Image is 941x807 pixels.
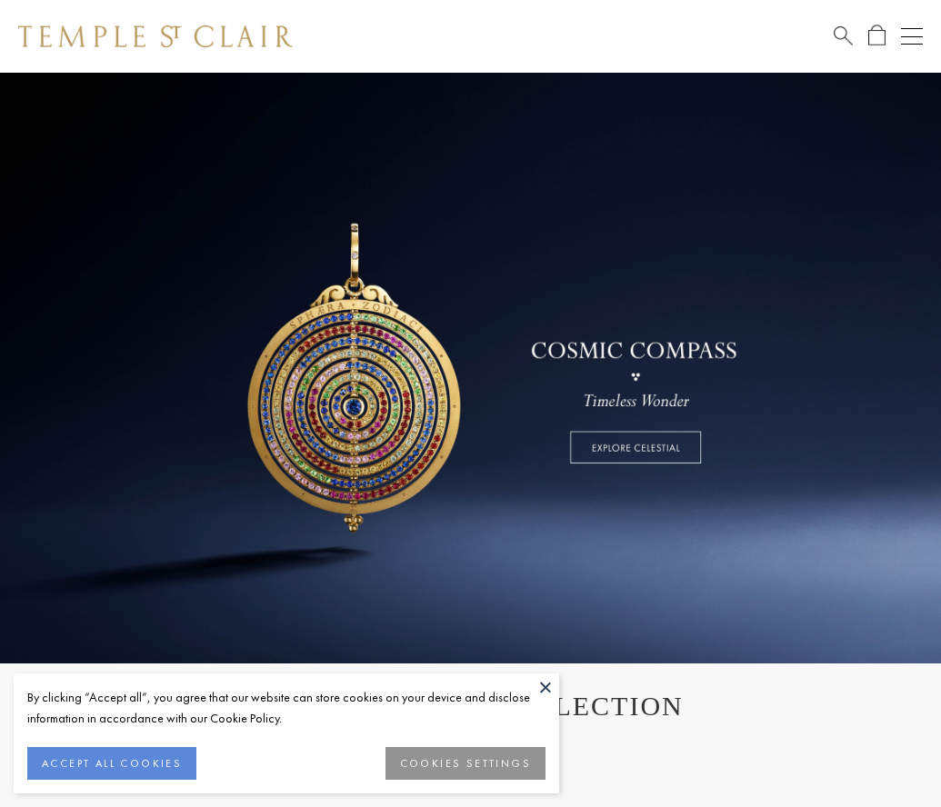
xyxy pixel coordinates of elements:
[27,687,546,729] div: By clicking “Accept all”, you agree that our website can store cookies on your device and disclos...
[901,25,923,47] button: Open navigation
[834,25,853,47] a: Search
[868,25,886,47] a: Open Shopping Bag
[385,747,546,780] button: COOKIES SETTINGS
[27,747,196,780] button: ACCEPT ALL COOKIES
[18,25,293,47] img: Temple St. Clair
